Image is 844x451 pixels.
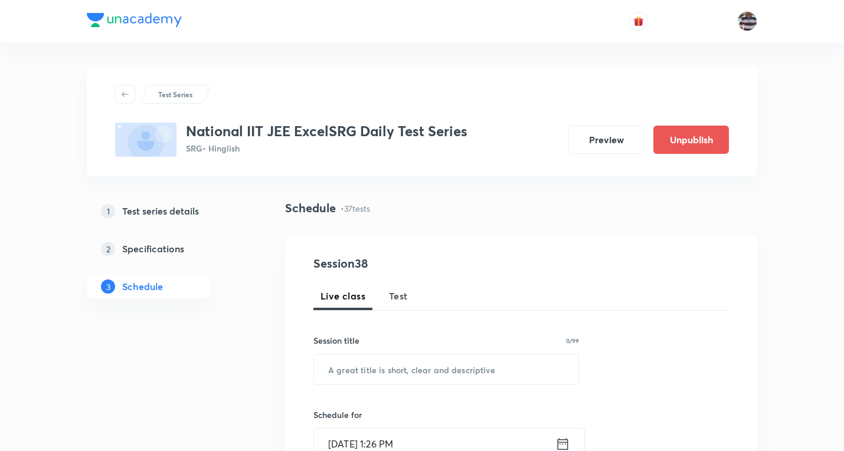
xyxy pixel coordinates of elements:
a: Company Logo [87,13,182,30]
h6: Schedule for [313,409,579,421]
p: SRG • Hinglish [186,142,467,154]
h6: Session title [313,334,359,347]
a: 1Test series details [87,199,247,223]
h5: Schedule [122,279,163,294]
img: fallback-thumbnail.png [115,123,176,157]
h4: Schedule [285,199,336,217]
input: A great title is short, clear and descriptive [314,354,578,384]
p: 0/99 [566,338,579,344]
button: Unpublish [653,126,729,154]
span: Test [389,289,408,303]
p: 1 [101,204,115,218]
p: Test Series [158,89,192,100]
h4: Session 38 [313,255,529,272]
button: Preview [568,126,644,154]
button: avatar [629,12,648,31]
a: 2Specifications [87,237,247,261]
span: Live class [320,289,365,303]
p: 3 [101,279,115,294]
img: jugraj singh [737,11,757,31]
h3: National IIT JEE ExcelSRG Daily Test Series [186,123,467,140]
p: 2 [101,242,115,256]
p: • 37 tests [341,202,370,215]
h5: Test series details [122,204,199,218]
h5: Specifications [122,242,184,256]
img: Company Logo [87,13,182,27]
img: avatar [633,16,644,27]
